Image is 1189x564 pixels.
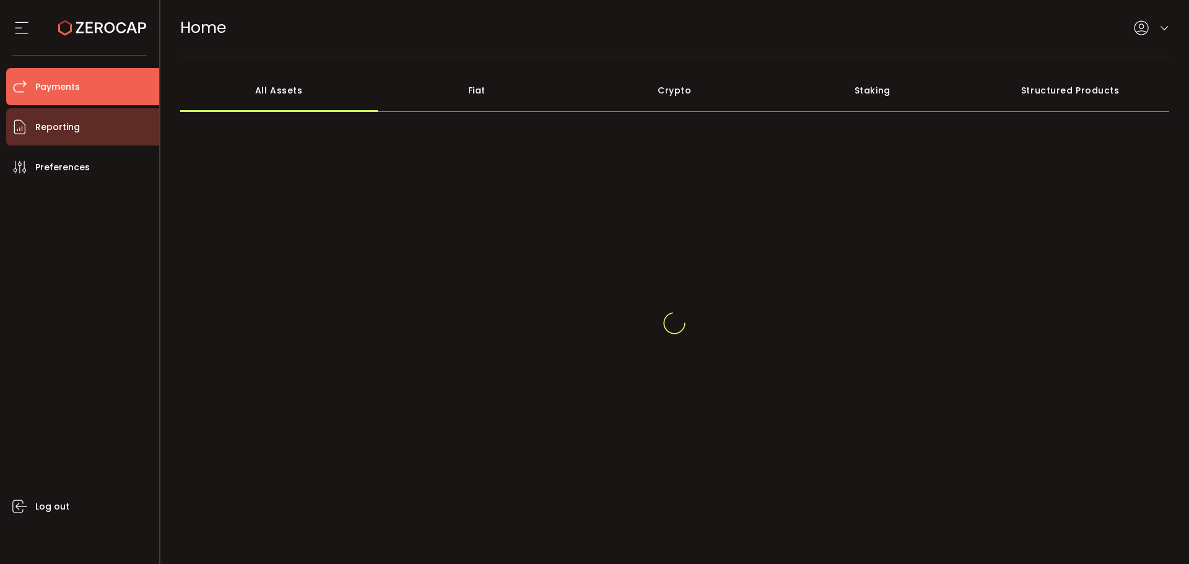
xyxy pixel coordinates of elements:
[180,69,378,112] div: All Assets
[773,69,972,112] div: Staking
[35,78,80,96] span: Payments
[378,69,576,112] div: Fiat
[576,69,774,112] div: Crypto
[35,158,90,176] span: Preferences
[972,69,1170,112] div: Structured Products
[35,498,69,516] span: Log out
[35,118,80,136] span: Reporting
[180,17,226,38] span: Home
